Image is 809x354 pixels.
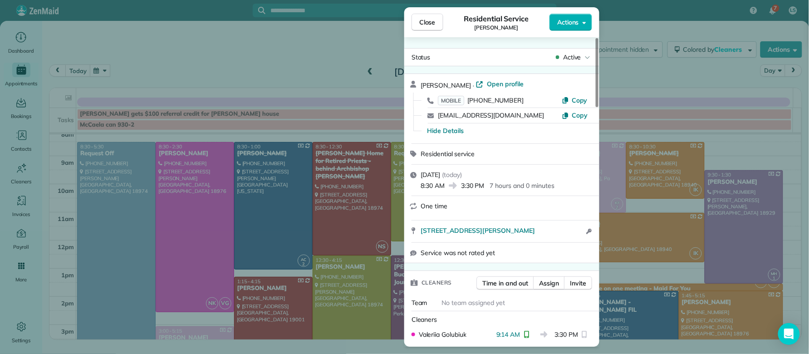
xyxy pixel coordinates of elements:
[476,79,524,88] a: Open profile
[464,13,529,24] span: Residential Service
[421,202,447,210] span: One time
[421,150,475,158] span: Residential service
[421,226,535,235] span: [STREET_ADDRESS][PERSON_NAME]
[557,18,579,27] span: Actions
[572,96,588,104] span: Copy
[562,111,588,120] button: Copy
[487,79,524,88] span: Open profile
[421,181,445,190] span: 8:30 AM
[421,171,440,179] span: [DATE]
[555,330,579,339] span: 3:30 PM
[419,330,466,339] span: Valeriia Golubiuk
[570,279,586,288] span: Invite
[533,276,565,290] button: Assign
[572,111,588,119] span: Copy
[482,279,528,288] span: Time in and out
[468,96,524,104] span: [PHONE_NUMBER]
[442,171,462,179] span: ( today )
[421,226,583,235] a: [STREET_ADDRESS][PERSON_NAME]
[427,126,464,135] button: Hide Details
[419,18,436,27] span: Close
[471,82,476,89] span: ·
[461,181,485,190] span: 3:30 PM
[412,53,431,61] span: Status
[583,226,594,237] button: Open access information
[412,14,443,31] button: Close
[421,248,495,257] span: Service was not rated yet
[474,24,519,31] span: [PERSON_NAME]
[563,53,581,62] span: Active
[539,279,559,288] span: Assign
[476,276,534,290] button: Time in and out
[562,96,588,105] button: Copy
[438,111,544,119] a: [EMAIL_ADDRESS][DOMAIN_NAME]
[412,315,437,324] span: Cleaners
[438,96,464,105] span: MOBILE
[778,323,800,345] div: Open Intercom Messenger
[442,299,505,307] span: No team assigned yet
[490,181,554,190] p: 7 hours and 0 minutes
[496,330,520,339] span: 9:14 AM
[412,299,427,307] span: Team
[564,276,592,290] button: Invite
[422,278,452,287] span: Cleaners
[421,81,471,89] span: [PERSON_NAME]
[438,96,524,105] a: MOBILE[PHONE_NUMBER]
